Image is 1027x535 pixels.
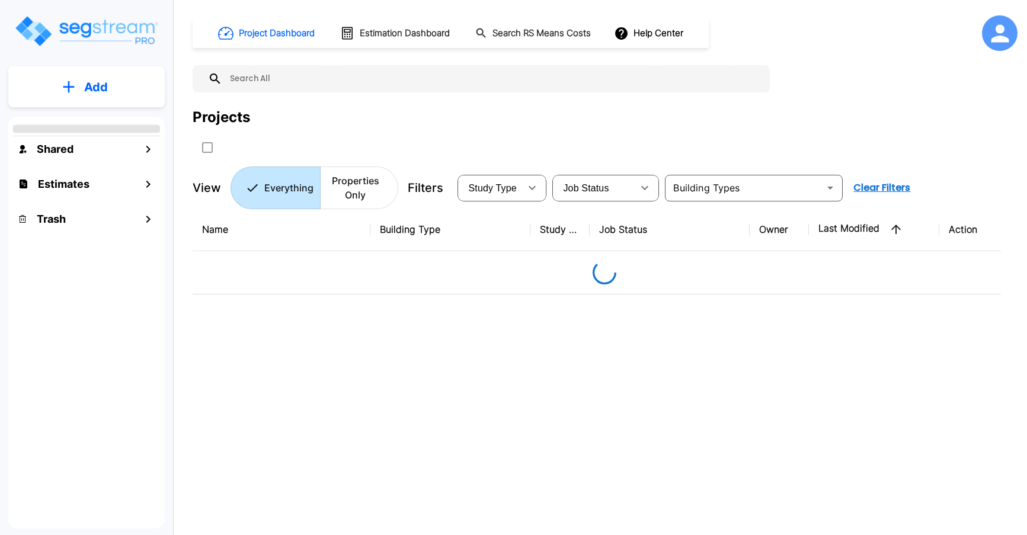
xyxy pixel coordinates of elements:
th: Job Status [590,208,750,251]
h1: Project Dashboard [239,27,315,40]
h1: Estimates [38,176,89,192]
button: Project Dashboard [213,20,321,46]
button: Help Center [612,22,688,44]
div: Projects [193,107,250,128]
th: Owner [750,208,809,251]
h1: Trash [37,211,66,227]
p: Everything [264,181,313,195]
p: Properties Only [327,174,383,202]
button: Open [822,180,839,196]
button: SelectAll [196,136,219,159]
button: Everything [231,166,321,209]
th: Last Modified [809,208,939,251]
th: Building Type [370,208,530,251]
p: Filters [408,179,443,197]
button: Estimation Dashboard [335,21,456,46]
div: Select [460,171,520,204]
h1: Search RS Means Costs [492,27,591,40]
th: Study Type [530,208,590,251]
input: Building Types [668,180,820,196]
span: Job Status [563,183,609,193]
button: Properties Only [320,166,398,209]
input: Search All [222,65,764,92]
span: Study Type [468,183,516,193]
p: Add [84,78,108,96]
h1: Estimation Dashboard [360,27,450,40]
h1: Shared [37,141,73,157]
th: Action [939,208,1016,251]
button: Add [8,70,165,104]
button: Clear Filters [849,176,915,200]
th: Name [193,208,370,251]
div: Select [555,171,633,204]
p: View [193,179,221,197]
img: Logo [14,14,159,48]
div: Platform [231,166,398,209]
button: Search RS Means Costs [471,22,597,45]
